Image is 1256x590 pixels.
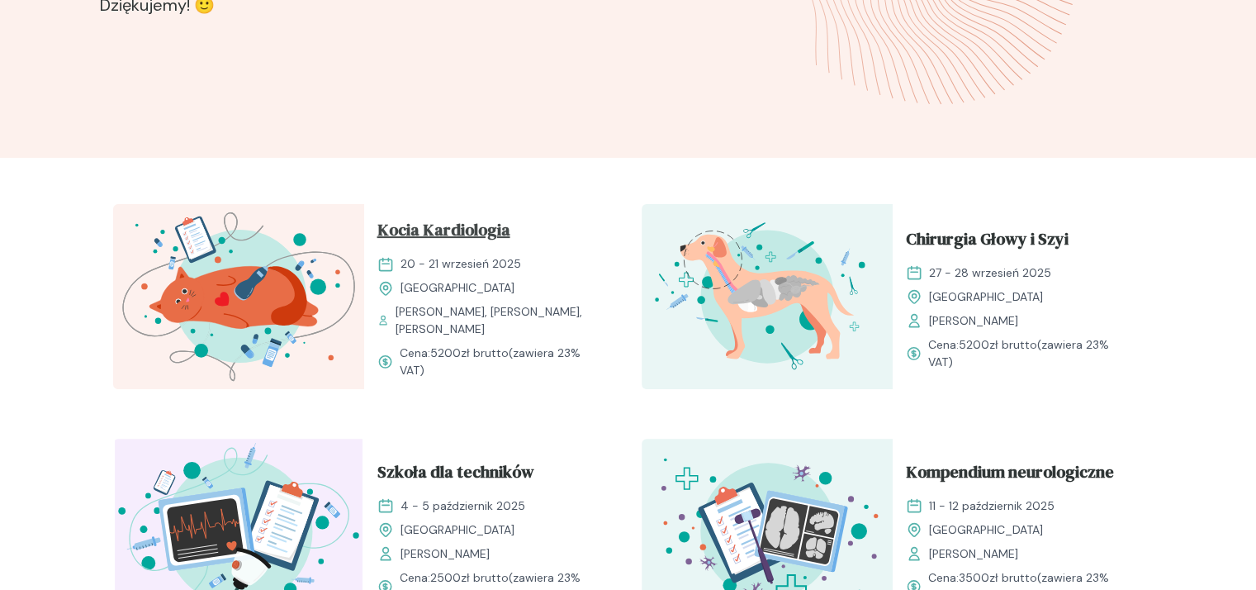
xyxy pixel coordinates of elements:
[906,459,1130,491] a: Kompendium neurologiczne
[959,570,1037,585] span: 3500 zł brutto
[906,459,1114,491] span: Kompendium neurologiczne
[400,255,521,273] span: 20 - 21 wrzesień 2025
[906,226,1130,258] a: Chirurgia Głowy i Szyi
[929,264,1051,282] span: 27 - 28 wrzesień 2025
[906,226,1069,258] span: Chirurgia Głowy i Szyi
[642,204,893,389] img: ZqFXfB5LeNNTxeHy_ChiruGS_T.svg
[929,288,1043,306] span: [GEOGRAPHIC_DATA]
[396,303,601,338] span: [PERSON_NAME], [PERSON_NAME], [PERSON_NAME]
[377,217,510,249] span: Kocia Kardiologia
[928,336,1130,371] span: Cena: (zawiera 23% VAT)
[959,337,1037,352] span: 5200 zł brutto
[929,312,1018,330] span: [PERSON_NAME]
[400,497,525,515] span: 4 - 5 październik 2025
[929,521,1043,539] span: [GEOGRAPHIC_DATA]
[929,545,1018,563] span: [PERSON_NAME]
[400,345,602,379] span: Cena: (zawiera 23% VAT)
[400,545,490,563] span: [PERSON_NAME]
[430,345,509,360] span: 5200 zł brutto
[400,521,514,539] span: [GEOGRAPHIC_DATA]
[400,279,514,297] span: [GEOGRAPHIC_DATA]
[377,459,602,491] a: Szkoła dla techników
[377,459,534,491] span: Szkoła dla techników
[929,497,1055,515] span: 11 - 12 październik 2025
[430,570,509,585] span: 2500 zł brutto
[113,204,364,389] img: aHfXlEMqNJQqH-jZ_KociaKardio_T.svg
[377,217,602,249] a: Kocia Kardiologia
